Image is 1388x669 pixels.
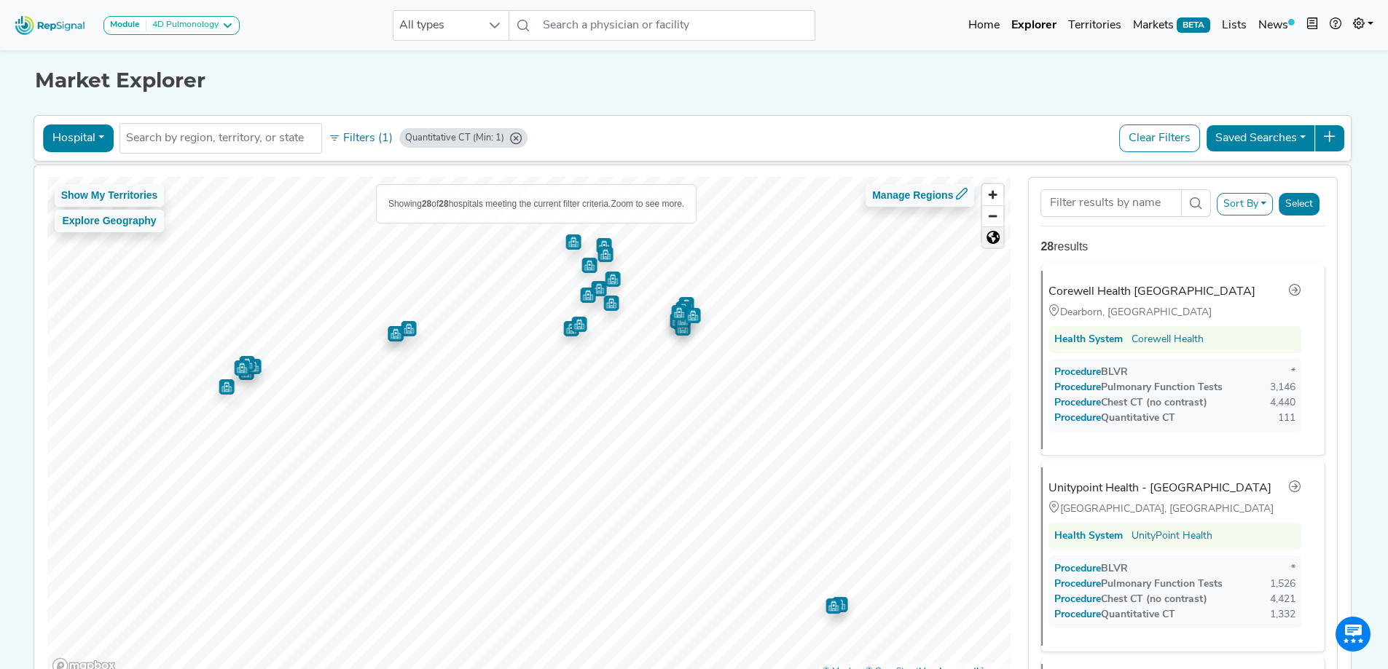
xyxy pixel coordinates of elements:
[388,199,611,209] span: Showing of hospitals meeting the current filter criteria.
[1048,480,1271,497] div: Unitypoint Health - [GEOGRAPHIC_DATA]
[246,359,261,374] div: Map marker
[1040,240,1054,253] strong: 28
[982,227,1003,248] span: Reset zoom
[1069,382,1101,393] span: Procedure
[239,356,254,371] div: Map marker
[1270,395,1295,411] div: 4,440
[1288,282,1301,301] a: Go to hospital profile
[1132,332,1204,347] a: Corewell Health
[103,16,240,35] button: Module4D Pulmonology
[611,199,684,209] span: Zoom to see more.
[982,206,1003,226] span: Zoom out
[597,247,613,262] div: Map marker
[1288,479,1301,498] a: Go to hospital profile
[1270,592,1295,607] div: 4,421
[1119,124,1200,152] button: Clear Filters
[1005,11,1062,40] a: Explorer
[1069,397,1101,408] span: Procedure
[1054,332,1123,347] div: Health System
[55,210,165,232] button: Explore Geography
[393,11,481,40] span: All types
[671,305,686,320] div: Map marker
[1069,413,1101,424] span: Procedure
[591,281,606,296] div: Map marker
[1048,304,1301,320] div: Dearborn, [GEOGRAPHIC_DATA]
[1054,411,1175,426] div: Quantitative CT
[982,184,1003,205] button: Zoom in
[439,199,448,209] b: 28
[832,597,847,612] div: Map marker
[1054,529,1123,544] div: Health System
[1048,501,1301,517] div: [GEOGRAPHIC_DATA], [GEOGRAPHIC_DATA]
[387,325,403,341] div: Map marker
[596,238,611,253] div: Map marker
[1177,17,1210,32] span: BETA
[982,226,1003,248] button: Reset bearing to north
[605,272,620,287] div: Map marker
[1040,238,1325,256] div: results
[1062,11,1127,40] a: Territories
[422,199,431,209] b: 28
[670,313,685,328] div: Map marker
[962,11,1005,40] a: Home
[685,308,700,323] div: Map marker
[238,365,254,380] div: Map marker
[1054,395,1207,411] div: Chest CT (no contrast)
[1069,579,1101,590] span: Procedure
[234,360,249,376] div: Map marker
[1132,529,1212,544] a: UnityPoint Health
[1270,380,1295,395] div: 3,146
[401,321,416,336] div: Map marker
[1127,11,1216,40] a: MarketsBETA
[580,288,595,303] div: Map marker
[673,314,688,330] div: Map marker
[1270,577,1295,592] div: 1,526
[399,128,528,148] div: Quantitative CT (Min: 1)
[675,320,690,336] div: Map marker
[603,296,619,311] div: Map marker
[219,379,234,395] div: Map marker
[1054,380,1223,395] div: Pulmonary Function Tests
[1069,367,1101,378] span: Procedure
[1217,193,1274,215] button: Sort By
[866,184,974,207] button: Manage Regions
[563,321,579,336] div: Map marker
[537,10,815,41] input: Search a physician or facility
[675,312,690,328] div: Map marker
[675,301,691,317] div: Map marker
[1054,577,1223,592] div: Pulmonary Function Tests
[1069,594,1101,605] span: Procedure
[325,126,396,151] button: Filters (1)
[1069,609,1101,620] span: Procedure
[1252,11,1301,40] a: News
[1048,283,1255,301] div: Corewell Health [GEOGRAPHIC_DATA]
[35,68,1354,93] h1: Market Explorer
[1069,563,1101,574] span: Procedure
[126,130,315,147] input: Search by region, territory, or state
[1054,365,1128,380] div: BLVR
[43,124,114,152] button: Hospital
[982,205,1003,226] button: Zoom out
[110,20,140,29] strong: Module
[581,258,597,273] div: Map marker
[1054,607,1175,622] div: Quantitative CT
[55,184,165,207] button: Show My Territories
[1054,592,1207,607] div: Chest CT (no contrast)
[1216,11,1252,40] a: Lists
[1270,607,1295,622] div: 1,332
[1040,189,1181,217] input: Search Term
[1278,411,1295,426] div: 111
[1279,193,1320,215] button: Select
[405,131,504,145] div: Quantitative CT (Min: 1)
[571,317,587,332] div: Map marker
[1301,11,1324,40] button: Intel Book
[678,297,694,312] div: Map marker
[826,598,841,614] div: Map marker
[1206,124,1315,152] button: Saved Searches
[1054,561,1128,577] div: BLVR
[565,234,581,250] div: Map marker
[146,20,219,31] div: 4D Pulmonology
